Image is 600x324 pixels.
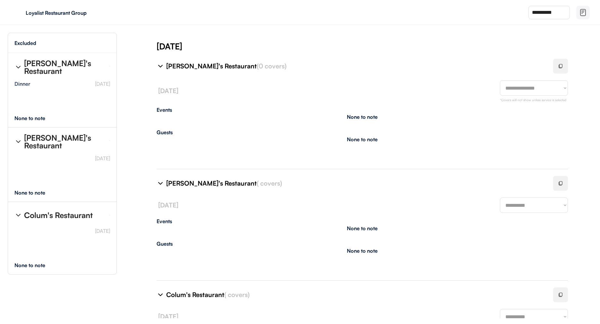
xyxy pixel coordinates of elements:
[157,130,568,135] div: Guests
[257,62,287,70] font: (0 covers)
[347,226,378,231] div: None to note
[95,155,110,162] font: [DATE]
[166,62,545,71] div: [PERSON_NAME]'s Restaurant
[158,87,178,95] font: [DATE]
[14,138,22,145] img: chevron-right%20%281%29.svg
[14,40,36,46] div: Excluded
[13,7,23,18] img: 2023-03-02.jpg
[347,114,378,119] div: None to note
[24,59,104,75] div: [PERSON_NAME]'s Restaurant
[95,228,110,234] font: [DATE]
[158,201,178,209] font: [DATE]
[166,290,545,299] div: Colum's Restaurant
[14,263,57,268] div: None to note
[14,81,30,86] div: Dinner
[95,81,110,87] font: [DATE]
[347,137,378,142] div: None to note
[24,211,93,219] div: Colum's Restaurant
[158,312,178,320] font: [DATE]
[14,211,22,219] img: chevron-right%20%281%29.svg
[579,9,587,16] img: file-02.svg
[157,291,164,299] img: chevron-right%20%281%29.svg
[14,190,57,195] div: None to note
[157,180,164,187] img: chevron-right%20%281%29.svg
[500,98,566,102] font: *Covers will not show unless service is selected
[26,10,107,15] div: Loyalist Restaurant Group
[157,241,568,246] div: Guests
[257,179,282,187] font: ( covers)
[14,116,57,121] div: None to note
[157,107,568,112] div: Events
[14,63,22,71] img: chevron-right%20%281%29.svg
[224,291,250,299] font: ( covers)
[166,179,545,188] div: [PERSON_NAME]'s Restaurant
[157,62,164,70] img: chevron-right%20%281%29.svg
[157,219,568,224] div: Events
[24,134,104,149] div: [PERSON_NAME]'s Restaurant
[347,248,378,253] div: None to note
[157,40,600,52] div: [DATE]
